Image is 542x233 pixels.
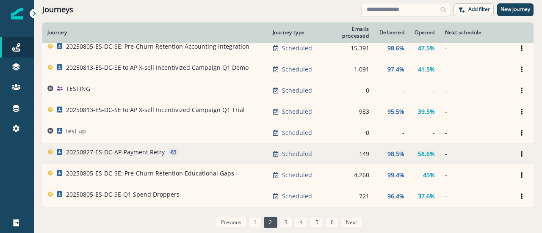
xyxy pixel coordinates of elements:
[42,122,534,143] a: test upScheduled0---Options
[515,169,528,181] button: Options
[423,171,435,179] p: 45%
[387,44,404,52] p: 98.6%
[387,150,404,158] p: 98.5%
[11,8,23,19] img: Inflection
[445,171,505,179] p: -
[42,164,534,186] a: 20250805-ES-DC-SE: Pre-Churn Retention Educational GapsScheduled4,26099.4%45%-Options
[445,129,505,137] p: -
[415,29,435,36] div: Opened
[47,29,263,36] div: Journey
[214,217,362,228] ul: Pagination
[282,192,312,200] p: Scheduled
[282,65,312,74] p: Scheduled
[42,5,73,14] h1: Journeys
[282,171,312,179] p: Scheduled
[282,86,312,95] p: Scheduled
[326,26,369,39] div: Emails processed
[326,86,369,95] div: 0
[418,65,435,74] p: 41.5%
[501,6,530,12] p: New journey
[445,44,505,52] p: -
[326,44,369,52] div: 15,391
[295,217,308,228] a: Page 4
[415,86,435,95] div: -
[379,86,404,95] div: -
[445,65,505,74] p: -
[515,126,528,139] button: Options
[42,80,534,101] a: TESTINGScheduled0---Options
[326,107,369,116] div: 983
[282,107,312,116] p: Scheduled
[282,129,312,137] p: Scheduled
[445,150,505,158] p: -
[42,38,534,59] a: 20250805-ES-DC-SE: Pre-Churn Retention Accounting IntegrationScheduled15,39198.6%47.5%-Options
[216,217,246,228] a: Previous page
[66,106,245,114] p: 20250813-ES-DC-SE to AP X-sell Incentivized Campaign Q1 Trial
[326,65,369,74] div: 1,091
[326,171,369,179] div: 4,260
[415,129,435,137] div: -
[515,105,528,118] button: Options
[279,217,293,228] a: Page 3
[326,217,339,228] a: Page 6
[42,186,534,207] a: 20250805-ES-DC-SE-Q1 Spend DroppersScheduled72196.4%37.6%-Options
[445,192,505,200] p: -
[66,169,234,178] p: 20250805-ES-DC-SE: Pre-Churn Retention Educational Gaps
[445,86,505,95] p: -
[326,192,369,200] div: 721
[282,44,312,52] p: Scheduled
[515,84,528,97] button: Options
[273,29,316,36] div: Journey type
[387,192,404,200] p: 96.4%
[66,63,249,72] p: 20250813-ES-DC-SE to AP X-sell Incentivized Campaign Q1 Demo
[66,85,90,93] p: TESTING
[454,3,494,16] button: Add filter
[445,107,505,116] p: -
[387,107,404,116] p: 95.5%
[66,190,180,199] p: 20250805-ES-DC-SE-Q1 Spend Droppers
[515,148,528,160] button: Options
[445,29,505,36] div: Next schedule
[418,192,435,200] p: 37.6%
[379,129,404,137] div: -
[418,150,435,158] p: 58.6%
[282,150,312,158] p: Scheduled
[249,217,262,228] a: Page 1
[42,101,534,122] a: 20250813-ES-DC-SE to AP X-sell Incentivized Campaign Q1 TrialScheduled98395.5%39.5%-Options
[42,59,534,80] a: 20250813-ES-DC-SE to AP X-sell Incentivized Campaign Q1 DemoScheduled1,09197.4%41.5%-Options
[387,65,404,74] p: 97.4%
[418,107,435,116] p: 39.5%
[66,148,165,156] p: 20250827-ES-DC-AP-Payment Retry
[515,42,528,55] button: Options
[42,143,534,164] a: 20250827-ES-DC-AP-Payment RetryScheduled14998.5%58.6%-Options
[326,150,369,158] div: 149
[418,44,435,52] p: 47.5%
[326,129,369,137] div: 0
[264,217,277,228] a: Page 2 is your current page
[66,42,249,51] p: 20250805-ES-DC-SE: Pre-Churn Retention Accounting Integration
[387,171,404,179] p: 99.4%
[66,127,86,135] p: test up
[310,217,323,228] a: Page 5
[468,6,490,12] p: Add filter
[341,217,362,228] a: Next page
[497,3,534,16] button: New journey
[515,190,528,203] button: Options
[379,29,404,36] div: Delivered
[515,63,528,76] button: Options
